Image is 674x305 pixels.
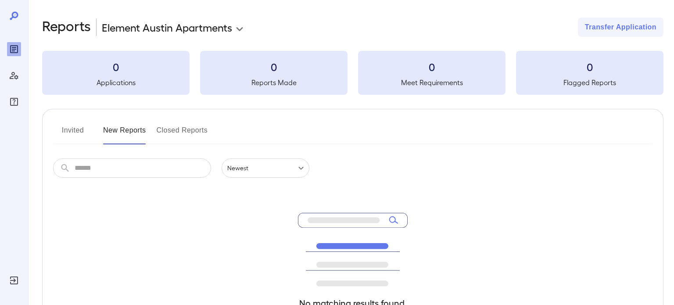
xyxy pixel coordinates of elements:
[42,77,190,88] h5: Applications
[102,20,232,34] p: Element Austin Apartments
[42,60,190,74] h3: 0
[358,60,505,74] h3: 0
[42,18,91,37] h2: Reports
[516,77,663,88] h5: Flagged Reports
[7,42,21,56] div: Reports
[53,123,93,144] button: Invited
[200,77,348,88] h5: Reports Made
[200,60,348,74] h3: 0
[516,60,663,74] h3: 0
[7,273,21,287] div: Log Out
[157,123,208,144] button: Closed Reports
[7,68,21,83] div: Manage Users
[42,51,663,95] summary: 0Applications0Reports Made0Meet Requirements0Flagged Reports
[222,158,309,178] div: Newest
[358,77,505,88] h5: Meet Requirements
[578,18,663,37] button: Transfer Application
[7,95,21,109] div: FAQ
[103,123,146,144] button: New Reports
